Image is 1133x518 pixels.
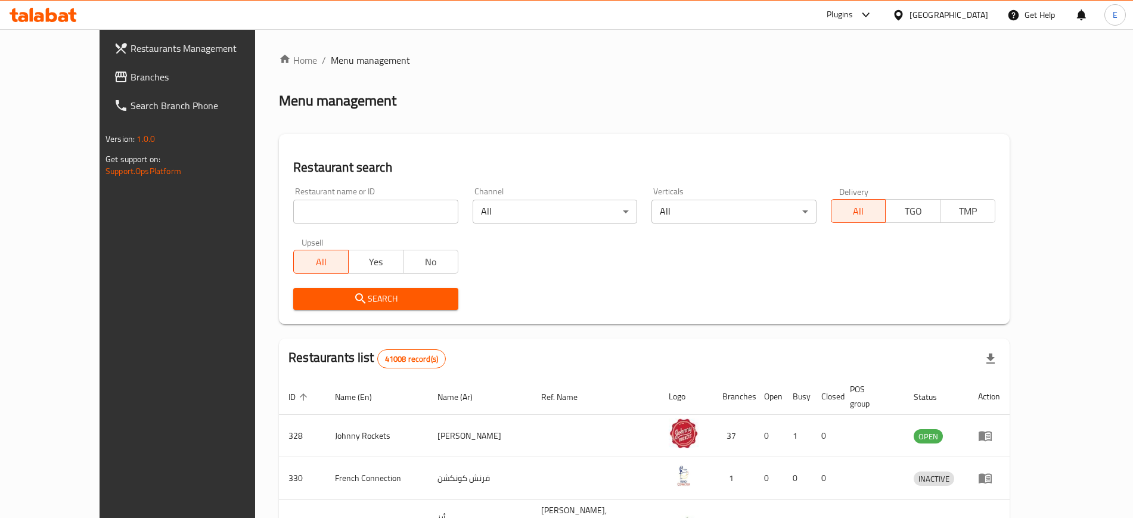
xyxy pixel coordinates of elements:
div: [GEOGRAPHIC_DATA] [909,8,988,21]
span: All [299,253,344,271]
img: Johnny Rockets [669,418,699,448]
td: 0 [755,457,783,500]
span: Search [303,291,448,306]
span: Yes [353,253,399,271]
td: Johnny Rockets [325,415,428,457]
a: Support.OpsPlatform [105,163,181,179]
span: Status [914,390,952,404]
td: 0 [755,415,783,457]
span: Branches [131,70,279,84]
span: Search Branch Phone [131,98,279,113]
button: TGO [885,199,940,223]
a: Search Branch Phone [104,91,288,120]
span: 1.0.0 [136,131,155,147]
span: Menu management [331,53,410,67]
div: OPEN [914,429,943,443]
div: Menu [978,429,1000,443]
img: French Connection [669,461,699,491]
h2: Restaurant search [293,159,995,176]
td: [PERSON_NAME] [428,415,532,457]
label: Delivery [839,187,869,196]
div: Menu [978,471,1000,485]
button: No [403,250,458,274]
span: POS group [850,382,890,411]
button: TMP [940,199,995,223]
span: Ref. Name [541,390,593,404]
input: Search for restaurant name or ID.. [293,200,458,224]
span: TMP [945,203,991,220]
th: Branches [713,379,755,415]
span: Version: [105,131,135,147]
span: No [408,253,454,271]
span: Name (En) [335,390,387,404]
td: 0 [812,415,840,457]
td: French Connection [325,457,428,500]
li: / [322,53,326,67]
a: Restaurants Management [104,34,288,63]
span: All [836,203,881,220]
td: 330 [279,457,325,500]
td: فرنش كونكشن [428,457,532,500]
span: E [1113,8,1118,21]
td: 37 [713,415,755,457]
div: INACTIVE [914,472,954,486]
td: 1 [783,415,812,457]
span: 41008 record(s) [378,353,445,365]
button: All [293,250,349,274]
span: Get support on: [105,151,160,167]
th: Busy [783,379,812,415]
label: Upsell [302,238,324,246]
span: OPEN [914,430,943,443]
button: Search [293,288,458,310]
nav: breadcrumb [279,53,1010,67]
a: Home [279,53,317,67]
th: Open [755,379,783,415]
button: Yes [348,250,403,274]
th: Logo [659,379,713,415]
th: Closed [812,379,840,415]
h2: Restaurants list [288,349,446,368]
td: 328 [279,415,325,457]
span: INACTIVE [914,472,954,486]
h2: Menu management [279,91,396,110]
div: Export file [976,345,1005,373]
div: All [651,200,816,224]
div: Plugins [827,8,853,22]
button: All [831,199,886,223]
span: Name (Ar) [437,390,488,404]
span: Restaurants Management [131,41,279,55]
div: All [473,200,637,224]
td: 0 [812,457,840,500]
a: Branches [104,63,288,91]
div: Total records count [377,349,446,368]
span: TGO [890,203,936,220]
th: Action [969,379,1010,415]
td: 1 [713,457,755,500]
td: 0 [783,457,812,500]
span: ID [288,390,311,404]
